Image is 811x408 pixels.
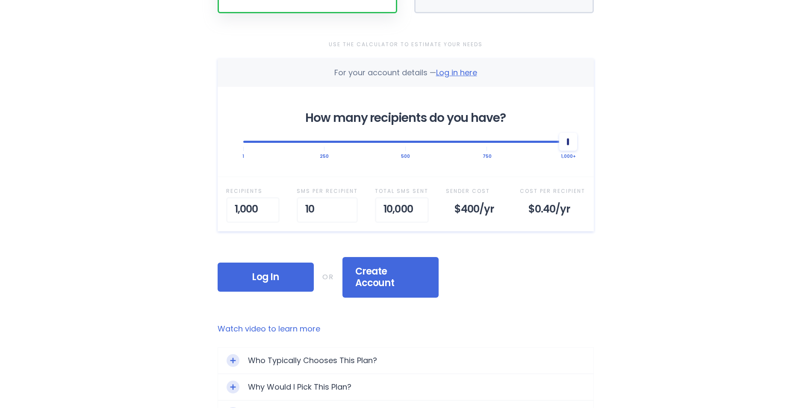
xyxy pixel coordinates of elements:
[342,257,439,298] div: Create Account
[218,374,593,400] div: Toggle ExpandWhy Would I Pick This Plan?
[218,39,594,50] div: Use the Calculator to Estimate Your Needs
[226,186,280,197] div: Recipient s
[520,197,585,223] div: $0.40 /yr
[243,112,568,124] div: How many recipients do you have?
[218,323,594,334] a: Watch video to learn more
[375,186,429,197] div: Total SMS Sent
[227,381,239,393] div: Toggle Expand
[297,197,358,223] div: 10
[226,197,280,223] div: 1,000
[334,67,477,78] div: For your account details —
[218,263,314,292] div: Log In
[375,197,429,223] div: 10,000
[436,67,477,78] span: Log in here
[446,186,503,197] div: Sender Cost
[230,271,301,283] span: Log In
[218,348,593,373] div: Toggle ExpandWho Typically Chooses This Plan?
[446,197,503,223] div: $400 /yr
[297,186,358,197] div: SMS per Recipient
[322,272,334,283] div: OR
[355,266,426,289] span: Create Account
[227,354,239,367] div: Toggle Expand
[520,186,585,197] div: Cost Per Recipient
